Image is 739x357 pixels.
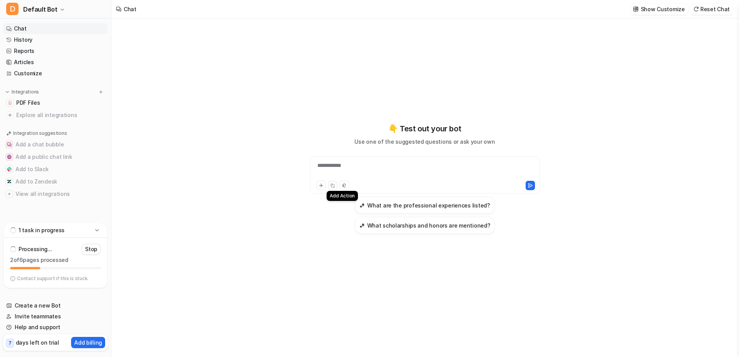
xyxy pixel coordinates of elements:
[7,155,12,159] img: Add a public chat link
[3,34,108,45] a: History
[3,311,108,322] a: Invite teammates
[3,110,108,121] a: Explore all integrations
[354,138,495,146] p: Use one of the suggested questions or ask your own
[355,197,494,214] button: What are the professional experiences listed?What are the professional experiences listed?
[3,57,108,68] a: Articles
[633,6,639,12] img: customize
[23,4,58,15] span: Default Bot
[3,163,108,175] button: Add to SlackAdd to Slack
[8,100,12,105] img: PDF Files
[6,111,14,119] img: explore all integrations
[631,3,688,15] button: Show Customize
[16,99,40,107] span: PDF Files
[359,202,365,208] img: What are the professional experiences listed?
[3,151,108,163] button: Add a public chat linkAdd a public chat link
[3,175,108,188] button: Add to ZendeskAdd to Zendesk
[19,226,65,234] p: 1 task in progress
[9,340,12,347] p: 7
[359,223,365,228] img: What scholarships and honors are mentioned?
[3,322,108,333] a: Help and support
[3,46,108,56] a: Reports
[82,244,101,255] button: Stop
[691,3,733,15] button: Reset Chat
[16,109,105,121] span: Explore all integrations
[71,337,105,348] button: Add billing
[3,97,108,108] a: PDF FilesPDF Files
[3,68,108,79] a: Customize
[367,221,490,229] h3: What scholarships and honors are mentioned?
[10,256,101,264] p: 2 of 6 pages processed
[98,89,104,95] img: menu_add.svg
[3,138,108,151] button: Add a chat bubbleAdd a chat bubble
[19,245,52,253] p: Processing...
[327,191,358,201] div: Add Action
[3,300,108,311] a: Create a new Bot
[641,5,685,13] p: Show Customize
[3,23,108,34] a: Chat
[693,6,699,12] img: reset
[3,188,108,200] button: View all integrationsView all integrations
[367,201,490,209] h3: What are the professional experiences listed?
[7,192,12,196] img: View all integrations
[388,123,461,134] p: 👇 Test out your bot
[3,88,41,96] button: Integrations
[6,3,19,15] span: D
[12,89,39,95] p: Integrations
[85,245,97,253] p: Stop
[13,130,67,137] p: Integration suggestions
[74,338,102,347] p: Add billing
[16,338,59,347] p: days left on trial
[7,167,12,172] img: Add to Slack
[355,217,495,234] button: What scholarships and honors are mentioned?What scholarships and honors are mentioned?
[5,89,10,95] img: expand menu
[7,142,12,147] img: Add a chat bubble
[17,275,89,282] p: Contact support if this is stuck.
[124,5,136,13] div: Chat
[7,179,12,184] img: Add to Zendesk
